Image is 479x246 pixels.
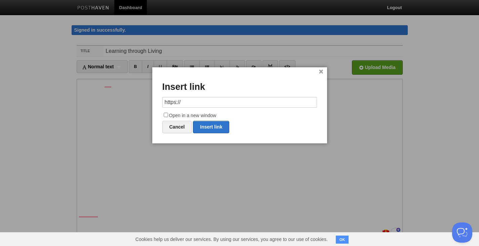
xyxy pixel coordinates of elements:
a: Cancel [162,121,192,133]
a: Insert link [193,121,229,133]
iframe: Help Scout Beacon - Open [452,222,472,243]
input: Open in a new window [164,113,168,117]
a: × [319,70,323,74]
span: Cookies help us deliver our services. By using our services, you agree to our use of cookies. [129,233,334,246]
button: OK [336,236,349,244]
h3: Insert link [162,82,317,92]
label: Open in a new window [162,112,317,120]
